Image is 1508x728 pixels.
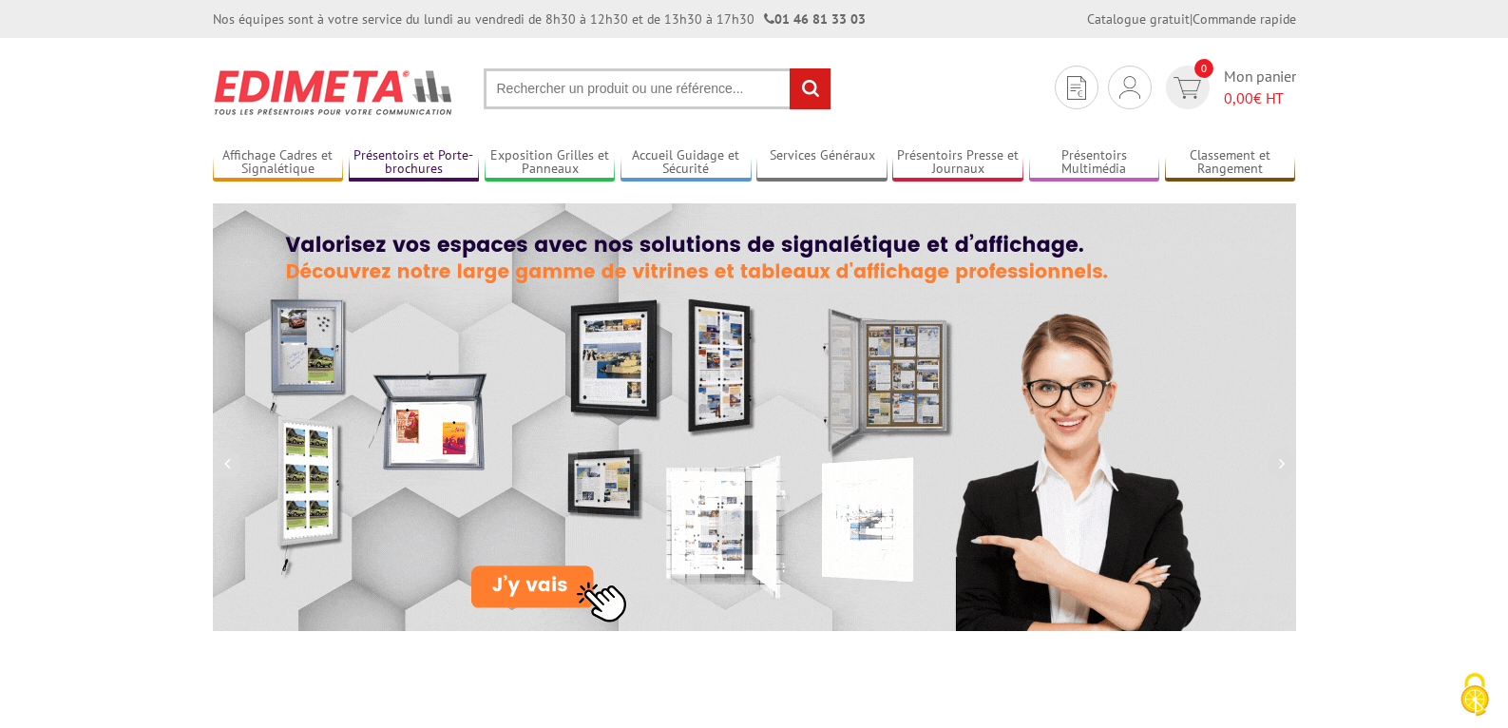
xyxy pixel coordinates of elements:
a: Classement et Rangement [1165,147,1296,179]
img: devis rapide [1174,77,1201,99]
a: Présentoirs Presse et Journaux [892,147,1023,179]
a: Services Généraux [756,147,888,179]
a: Présentoirs et Porte-brochures [349,147,480,179]
a: devis rapide 0 Mon panier 0,00€ HT [1161,66,1296,109]
span: Mon panier [1224,66,1296,109]
img: devis rapide [1119,76,1140,99]
img: devis rapide [1067,76,1086,100]
button: Cookies (fenêtre modale) [1441,663,1508,728]
a: Présentoirs Multimédia [1029,147,1160,179]
a: Exposition Grilles et Panneaux [485,147,616,179]
span: € HT [1224,87,1296,109]
div: | [1087,10,1296,29]
strong: 01 46 81 33 03 [764,10,866,28]
span: 0 [1194,59,1213,78]
a: Accueil Guidage et Sécurité [620,147,752,179]
input: Rechercher un produit ou une référence... [484,68,831,109]
a: Affichage Cadres et Signalétique [213,147,344,179]
a: Catalogue gratuit [1087,10,1190,28]
input: rechercher [790,68,830,109]
span: 0,00 [1224,88,1253,107]
img: Présentoir, panneau, stand - Edimeta - PLV, affichage, mobilier bureau, entreprise [213,57,455,127]
div: Nos équipes sont à votre service du lundi au vendredi de 8h30 à 12h30 et de 13h30 à 17h30 [213,10,866,29]
a: Commande rapide [1193,10,1296,28]
img: Cookies (fenêtre modale) [1451,671,1498,718]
